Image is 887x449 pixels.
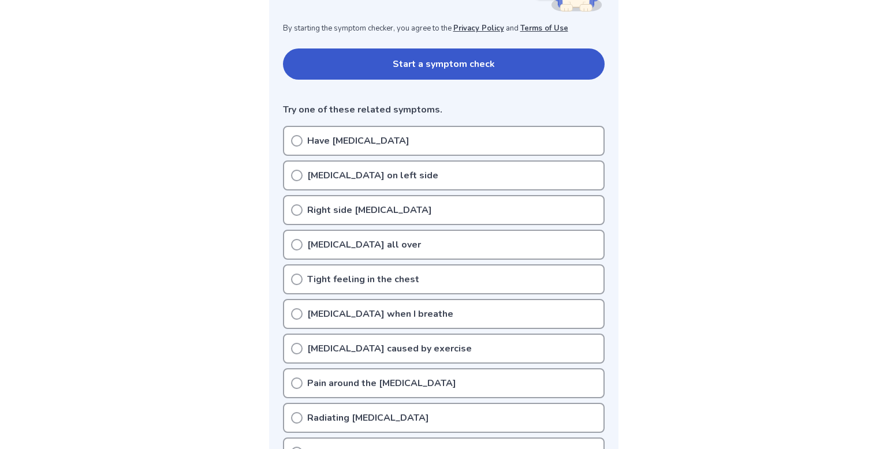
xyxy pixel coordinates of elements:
button: Start a symptom check [283,48,605,80]
a: Terms of Use [520,23,568,33]
p: [MEDICAL_DATA] when I breathe [307,307,453,321]
p: [MEDICAL_DATA] caused by exercise [307,342,472,356]
p: Tight feeling in the chest [307,272,419,286]
p: Have [MEDICAL_DATA] [307,134,409,148]
p: Pain around the [MEDICAL_DATA] [307,376,456,390]
a: Privacy Policy [453,23,504,33]
p: [MEDICAL_DATA] all over [307,238,421,252]
p: By starting the symptom checker, you agree to the and [283,23,605,35]
p: Try one of these related symptoms. [283,103,605,117]
p: Radiating [MEDICAL_DATA] [307,411,429,425]
p: [MEDICAL_DATA] on left side [307,169,438,182]
p: Right side [MEDICAL_DATA] [307,203,432,217]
